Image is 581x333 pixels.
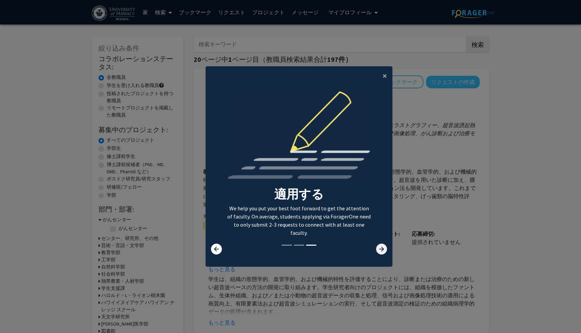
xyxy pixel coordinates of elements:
[227,204,372,237] p: We help you put your best foot forward to get the attention of faculty. On average, students appl...
[227,91,372,187] img: bookmark
[5,302,29,328] iframe: チャット
[377,66,392,85] button: 近い
[383,70,387,81] font: ×
[274,187,324,202] font: 適用する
